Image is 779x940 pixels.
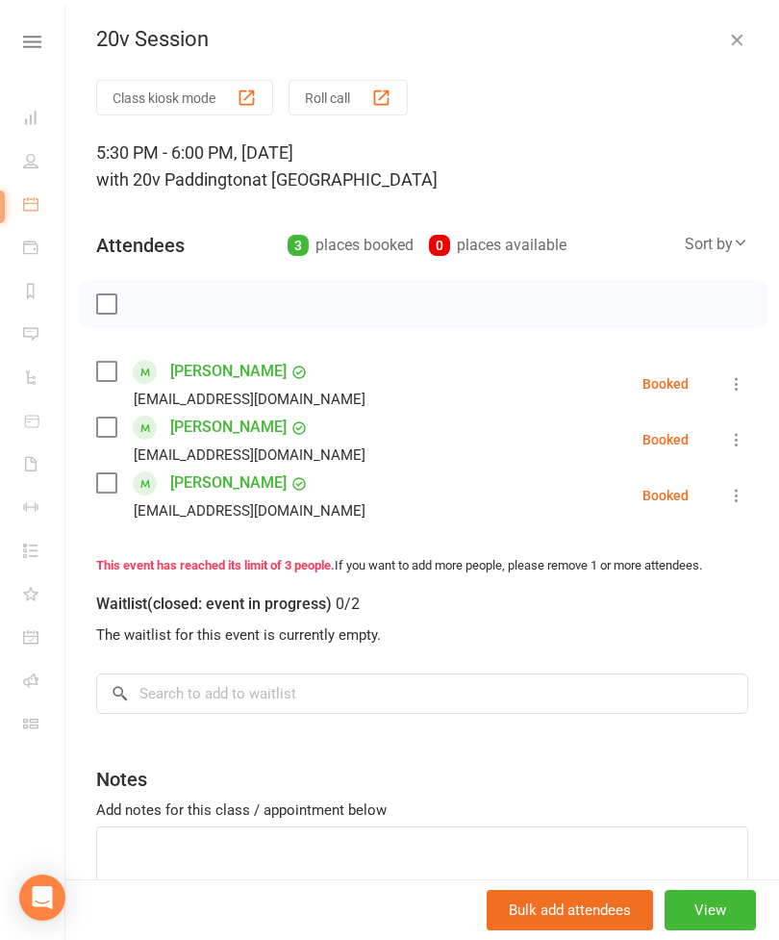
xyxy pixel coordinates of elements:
div: [EMAIL_ADDRESS][DOMAIN_NAME] [134,498,365,523]
div: 5:30 PM - 6:00 PM, [DATE] [96,140,748,193]
div: 0/2 [336,591,360,618]
div: Attendees [96,232,185,259]
div: Booked [642,433,689,446]
button: Class kiosk mode [96,80,273,115]
div: Add notes for this class / appointment below [96,799,748,822]
div: 0 [429,235,450,256]
div: [EMAIL_ADDRESS][DOMAIN_NAME] [134,387,365,412]
a: [PERSON_NAME] [170,468,287,498]
button: View [665,890,756,930]
input: Search to add to waitlist [96,673,748,714]
div: Waitlist [96,591,360,618]
button: Roll call [289,80,408,115]
div: [EMAIL_ADDRESS][DOMAIN_NAME] [134,443,365,468]
div: The waitlist for this event is currently empty. [96,623,748,647]
span: at [GEOGRAPHIC_DATA] [252,169,438,190]
div: 20v Session [65,27,779,52]
span: (closed: event in progress) [147,595,332,613]
div: Booked [642,377,689,391]
div: Notes [96,766,147,793]
button: Bulk add attendees [487,890,653,930]
span: with 20v Paddington [96,169,252,190]
div: If you want to add more people, please remove 1 or more attendees. [96,556,748,576]
div: Sort by [685,232,748,257]
div: Open Intercom Messenger [19,875,65,921]
div: places booked [288,232,414,259]
a: [PERSON_NAME] [170,412,287,443]
strong: This event has reached its limit of 3 people. [96,558,335,572]
div: places available [429,232,566,259]
div: Booked [642,489,689,502]
a: [PERSON_NAME] [170,356,287,387]
div: 3 [288,235,309,256]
